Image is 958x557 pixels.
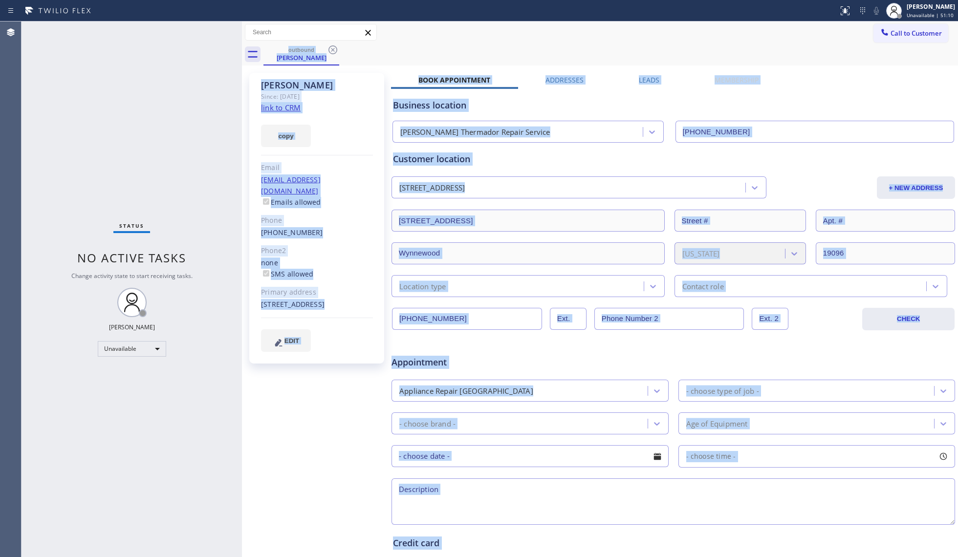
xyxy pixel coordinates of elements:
[392,308,542,330] input: Phone Number
[98,341,166,357] div: Unavailable
[77,250,186,266] span: No active tasks
[686,418,748,429] div: Age of Equipment
[682,280,724,292] div: Contact role
[261,287,373,298] div: Primary address
[639,75,659,85] label: Leads
[263,270,269,277] input: SMS allowed
[71,272,193,280] span: Change activity state to start receiving tasks.
[399,280,446,292] div: Location type
[399,182,465,193] div: [STREET_ADDRESS]
[550,308,587,330] input: Ext.
[261,125,311,147] button: copy
[877,176,955,199] button: + NEW ADDRESS
[891,29,942,38] span: Call to Customer
[862,308,955,330] button: CHECK
[907,2,955,11] div: [PERSON_NAME]
[392,356,578,369] span: Appointment
[418,75,490,85] label: Book Appointment
[261,103,301,112] a: link to CRM
[752,308,788,330] input: Ext. 2
[261,162,373,173] div: Email
[261,257,373,280] div: none
[261,299,373,310] div: [STREET_ADDRESS]
[816,210,955,232] input: Apt. #
[284,337,299,344] span: EDIT
[119,222,144,229] span: Status
[675,210,806,232] input: Street #
[392,242,665,264] input: City
[261,91,373,102] div: Since: [DATE]
[870,4,883,18] button: Mute
[109,323,155,331] div: [PERSON_NAME]
[400,127,550,138] div: [PERSON_NAME] Thermador Repair Service
[261,215,373,226] div: Phone
[816,242,955,264] input: ZIP
[264,43,338,64] div: Mary
[261,80,373,91] div: [PERSON_NAME]
[675,121,955,143] input: Phone Number
[594,308,744,330] input: Phone Number 2
[263,198,269,205] input: Emails allowed
[392,445,669,467] input: - choose date -
[393,536,954,550] div: Credit card
[393,99,954,112] div: Business location
[261,228,323,237] a: [PHONE_NUMBER]
[245,24,376,40] input: Search
[261,269,313,278] label: SMS allowed
[686,451,736,461] span: - choose time -
[261,245,373,257] div: Phone2
[399,418,456,429] div: - choose brand -
[264,53,338,62] div: [PERSON_NAME]
[907,12,954,19] span: Unavailable | 51:10
[686,385,759,396] div: - choose type of job -
[393,152,954,166] div: Customer location
[261,197,321,207] label: Emails allowed
[261,175,321,195] a: [EMAIL_ADDRESS][DOMAIN_NAME]
[545,75,584,85] label: Addresses
[392,210,665,232] input: Address
[873,24,948,43] button: Call to Customer
[399,385,533,396] div: Appliance Repair [GEOGRAPHIC_DATA]
[715,75,759,85] label: Membership
[261,329,311,352] button: EDIT
[264,46,338,53] div: outbound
